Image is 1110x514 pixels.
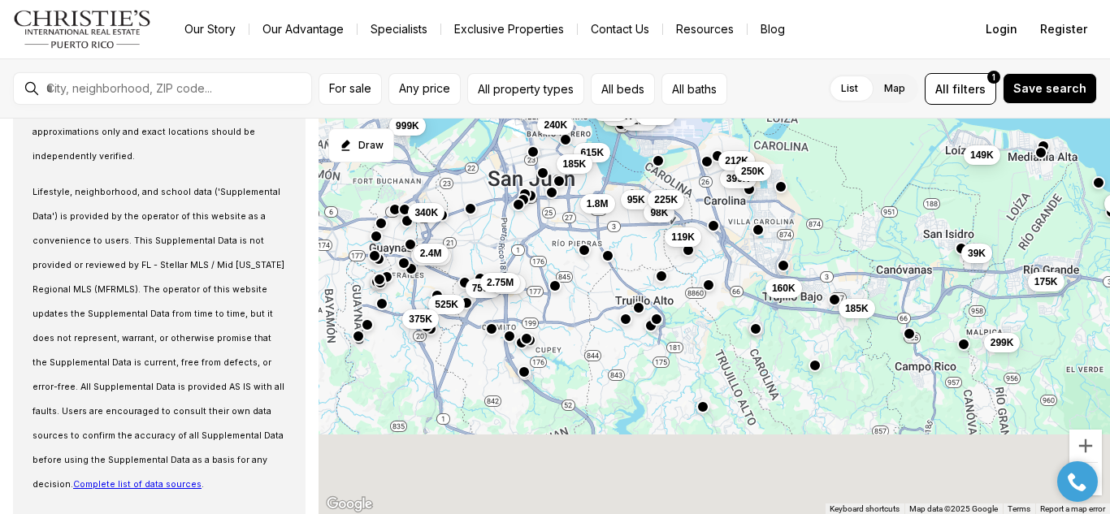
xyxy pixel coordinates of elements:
button: All beds [591,73,655,105]
span: 212K [725,154,748,167]
button: All baths [661,73,727,105]
span: 250K [741,165,765,178]
span: 2.4M [420,247,442,260]
button: Allfilters1 [925,73,996,105]
span: 299K [991,336,1014,349]
span: 340K [414,206,438,219]
span: Any price [399,82,450,95]
button: 1.69M [411,246,451,266]
a: Exclusive Properties [441,18,577,41]
span: 1 [992,71,995,84]
a: Our Story [171,18,249,41]
span: 399K [726,172,750,185]
span: 615K [580,146,604,159]
button: Register [1030,13,1097,45]
span: 185K [563,158,587,171]
button: All property types [467,73,584,105]
span: Save search [1013,82,1086,95]
button: 750K [466,279,502,298]
span: For sale [329,82,371,95]
button: Any price [388,73,461,105]
span: filters [952,80,986,97]
button: 399K [720,169,757,188]
button: 340K [408,203,444,222]
span: Map data ©2025 Google [909,504,998,513]
a: Our Advantage [249,18,357,41]
span: 750K [472,282,496,295]
button: 2.4M [414,244,449,263]
a: Report a map error [1040,504,1105,513]
span: 525K [435,298,458,311]
img: logo [13,10,152,49]
a: Terms (opens in new tab) [1008,504,1030,513]
span: Login [986,23,1017,36]
a: Specialists [358,18,440,41]
button: 615K [574,143,610,162]
button: 999K [389,116,426,136]
button: Login [976,13,1027,45]
span: 39K [968,247,986,260]
button: 185K [557,154,593,174]
span: Lifestyle, neighborhood, and school data ('Supplemental Data') is provided by the operator of thi... [33,187,284,490]
span: 225K [654,193,678,206]
span: 98K [650,206,668,219]
button: Start drawing [328,128,394,162]
button: 240K [537,115,574,135]
button: 375K [402,309,439,329]
span: 999K [396,119,419,132]
label: List [828,74,871,103]
button: 119K [665,227,701,247]
span: 2.75M [487,276,514,289]
button: 299K [984,333,1021,352]
button: 212K [718,151,755,171]
span: 149K [970,149,994,162]
button: Zoom in [1069,430,1102,462]
label: Map [871,74,918,103]
span: All [935,80,949,97]
button: 1.8M [580,194,615,214]
span: 160K [772,282,796,295]
button: 185K [839,299,875,318]
button: Contact Us [578,18,662,41]
span: 95K [627,193,645,206]
button: 225K [648,190,684,209]
button: 175K [1028,272,1064,292]
span: 185K [845,302,869,315]
a: Blog [748,18,798,41]
span: 240K [544,119,567,132]
button: For sale [319,73,382,105]
span: 1.8M [587,197,609,210]
button: 525K [428,295,465,314]
button: 149K [964,145,1000,165]
button: 250K [735,162,771,181]
button: Save search [1003,73,1097,104]
button: 98K [644,203,674,222]
span: Register [1040,23,1087,36]
span: 119K [671,231,695,244]
a: Resources [663,18,747,41]
button: 2.75M [480,273,520,292]
button: 95K [621,190,652,209]
span: 375K [409,313,432,326]
span: 175K [1034,275,1058,288]
button: 160K [765,279,802,298]
button: 39K [961,244,992,263]
a: Complete list of data sources [73,479,202,490]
